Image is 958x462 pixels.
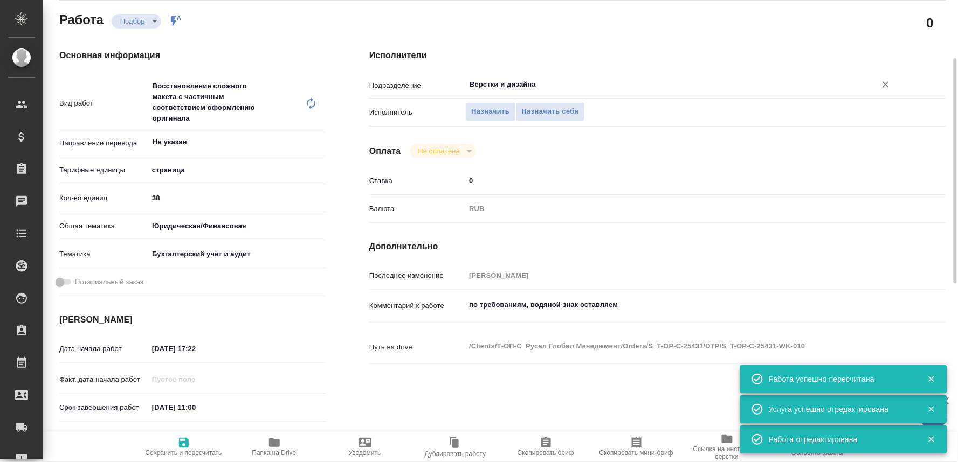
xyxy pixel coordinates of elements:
h4: Оплата [369,145,401,158]
button: Скопировать бриф [501,432,591,462]
button: Закрыть [920,404,942,414]
span: Скопировать мини-бриф [599,449,673,457]
span: Уведомить [349,449,381,457]
input: Пустое поле [148,372,243,387]
p: Направление перевода [59,138,148,149]
p: Исполнитель [369,107,465,118]
button: Дублировать работу [410,432,501,462]
textarea: по требованиям, водяной знак оставляем [465,296,898,314]
h4: Основная информация [59,49,326,62]
p: Тематика [59,249,148,260]
button: Open [892,83,894,86]
p: Ставка [369,176,465,186]
span: Назначить [471,106,509,118]
span: Ссылка на инструкции верстки [688,445,766,460]
p: Подразделение [369,80,465,91]
p: Тарифные единицы [59,165,148,176]
h4: [PERSON_NAME] [59,313,326,326]
span: Дублировать работу [425,450,486,458]
button: Назначить [465,102,515,121]
input: ✎ Введи что-нибудь [148,341,243,356]
span: Нотариальный заказ [75,277,143,288]
div: страница [148,161,326,179]
div: Работа успешно пересчитана [769,374,911,384]
div: Бухгалтерский учет и аудит [148,245,326,263]
div: Работа отредактирована [769,434,911,445]
input: ✎ Введи что-нибудь [148,190,326,206]
span: Назначить себя [522,106,579,118]
p: Путь на drive [369,342,465,353]
button: Скопировать мини-бриф [591,432,682,462]
button: Закрыть [920,374,942,384]
textarea: /Clients/Т-ОП-С_Русал Глобал Менеджмент/Orders/S_T-OP-C-25431/DTP/S_T-OP-C-25431-WK-010 [465,337,898,355]
p: Комментарий к работе [369,300,465,311]
div: Юридическая/Финансовая [148,217,326,235]
p: Валюта [369,204,465,214]
p: Последнее изменение [369,270,465,281]
div: RUB [465,200,898,218]
h2: 0 [927,13,934,32]
button: Назначить себя [516,102,585,121]
input: ✎ Введи что-нибудь [148,400,243,415]
button: Сохранить и пересчитать [139,432,229,462]
p: Вид работ [59,98,148,109]
span: Скопировать бриф [518,449,574,457]
button: Папка на Drive [229,432,320,462]
button: Open [320,141,322,143]
button: Подбор [117,17,148,26]
h4: Исполнители [369,49,946,62]
input: ✎ Введи что-нибудь [465,173,898,188]
button: Очистить [878,77,893,92]
span: Сохранить и пересчитать [146,449,222,457]
p: Общая тематика [59,221,148,232]
h2: Работа [59,9,104,29]
button: Ссылка на инструкции верстки [682,432,773,462]
div: Услуга успешно отредактирована [769,404,911,415]
div: Подбор [410,144,476,158]
p: Факт. дата начала работ [59,374,148,385]
button: Закрыть [920,435,942,444]
span: Папка на Drive [252,449,297,457]
h4: Дополнительно [369,240,946,253]
button: Не оплачена [415,146,463,156]
p: Кол-во единиц [59,193,148,204]
div: Подбор [112,14,161,29]
input: Пустое поле [465,268,898,283]
p: Срок завершения работ [59,402,148,413]
button: Уведомить [320,432,410,462]
p: Дата начала работ [59,344,148,354]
